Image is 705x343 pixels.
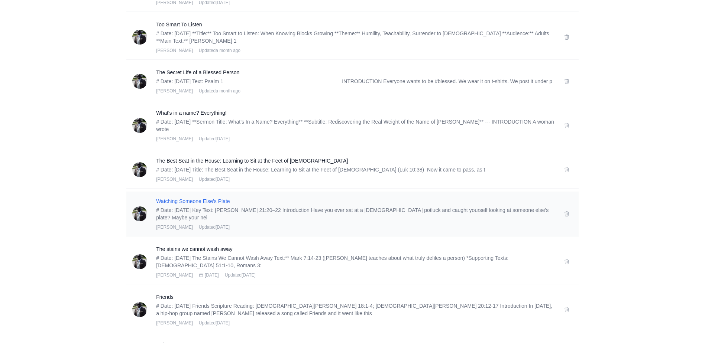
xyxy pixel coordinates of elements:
p: # Date: [DATE] Text: Psalm 1 ________________________________________ INTRODUCTION Everyone wants... [156,78,555,85]
a: The Best Seat in the House: Learning to Sit at the Feet of [DEMOGRAPHIC_DATA] [156,157,555,164]
p: # Date: [DATE] The Stains We Cannot Wash Away Text:** Mark 7:14-23 ([PERSON_NAME] teaches about w... [156,254,555,269]
img: Robert Robinson [132,162,147,177]
img: Robert Robinson [132,206,147,221]
img: Robert Robinson [132,254,147,269]
a: Too Smart To Listen [156,21,555,28]
a: The Secret Life of a Blessed Person [156,69,555,76]
a: Friends [156,293,555,301]
span: Updated [DATE] [225,272,256,278]
span: Updated a month ago [199,88,240,94]
span: [PERSON_NAME] [156,88,193,94]
p: # Date: [DATE] Friends Scripture Reading: [DEMOGRAPHIC_DATA][PERSON_NAME] 18:1-4; [DEMOGRAPHIC_DA... [156,302,555,317]
span: [PERSON_NAME] [156,224,193,230]
span: Updated [DATE] [199,136,230,142]
span: [PERSON_NAME] [156,176,193,182]
p: # Date: [DATE] **Title:** Too Smart to Listen: When Knowing Blocks Growing **Theme:** Humility, T... [156,30,555,45]
img: Robert Robinson [132,74,147,89]
span: [PERSON_NAME] [156,48,193,53]
span: Updated a month ago [199,48,240,53]
span: [DATE] [205,272,219,278]
a: What's in a name? Everything! [156,109,555,117]
span: [PERSON_NAME] [156,136,193,142]
p: # Date: [DATE] Title: The Best Seat in the House: Learning to Sit at the Feet of [DEMOGRAPHIC_DAT... [156,166,555,173]
a: Watching Someone Else’s Plate [156,197,555,205]
img: Robert Robinson [132,30,147,45]
iframe: Drift Widget Chat Controller [668,306,696,334]
span: [PERSON_NAME] [156,320,193,326]
span: Updated [DATE] [199,320,230,326]
p: # Date: [DATE] Key Text: [PERSON_NAME] 21:20–22 Introduction Have you ever sat at a [DEMOGRAPHIC_... [156,206,555,221]
span: Updated [DATE] [199,176,230,182]
a: The stains we cannot wash away [156,245,555,253]
img: Robert Robinson [132,118,147,133]
img: Robert Robinson [132,302,147,317]
p: # Date: [DATE] **Sermon Title: What’s In a Name? Everything** **Subtitle: Rediscovering the Real ... [156,118,555,133]
span: Updated [DATE] [199,224,230,230]
span: [PERSON_NAME] [156,272,193,278]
